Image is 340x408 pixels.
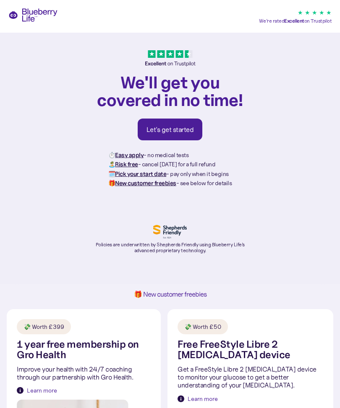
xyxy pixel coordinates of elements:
[92,225,248,254] a: Policies are underwritten by Shepherds Friendly using Blueberry Life’s advanced proprietary techn...
[17,339,151,360] h1: 1 year free membership on Gro Health
[17,386,57,395] a: Learn more
[178,395,218,403] a: Learn more
[178,365,323,390] p: Get a FreeStyle Libre 2 [MEDICAL_DATA] device to monitor your glucose to get a better understandi...
[188,395,218,403] div: Learn more
[92,242,248,254] p: Policies are underwritten by Shepherds Friendly using Blueberry Life’s advanced proprietary techn...
[115,151,144,159] strong: Easy apply
[184,323,221,331] div: 💸 Worth £50
[146,125,194,134] div: Let's get started
[92,73,248,108] h1: We'll get you covered in no time!
[108,150,232,188] p: ⏱️ - no medical tests 🏝️ - cancel [DATE] for a full refund 🗓️ - pay only when it begins 🎁 - see b...
[13,291,327,298] h1: 🎁 New customer freebies
[115,170,166,178] strong: Pick your start date
[24,323,64,331] div: 💸 Worth £399
[138,119,203,140] a: Let's get started
[115,179,176,187] strong: New customer freebies
[27,386,57,395] div: Learn more
[115,160,138,168] strong: Risk free
[17,365,151,381] p: Improve your health with 24/7 coaching through our partnership with Gro Health.
[178,339,323,360] h1: Free FreeStyle Libre 2 [MEDICAL_DATA] device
